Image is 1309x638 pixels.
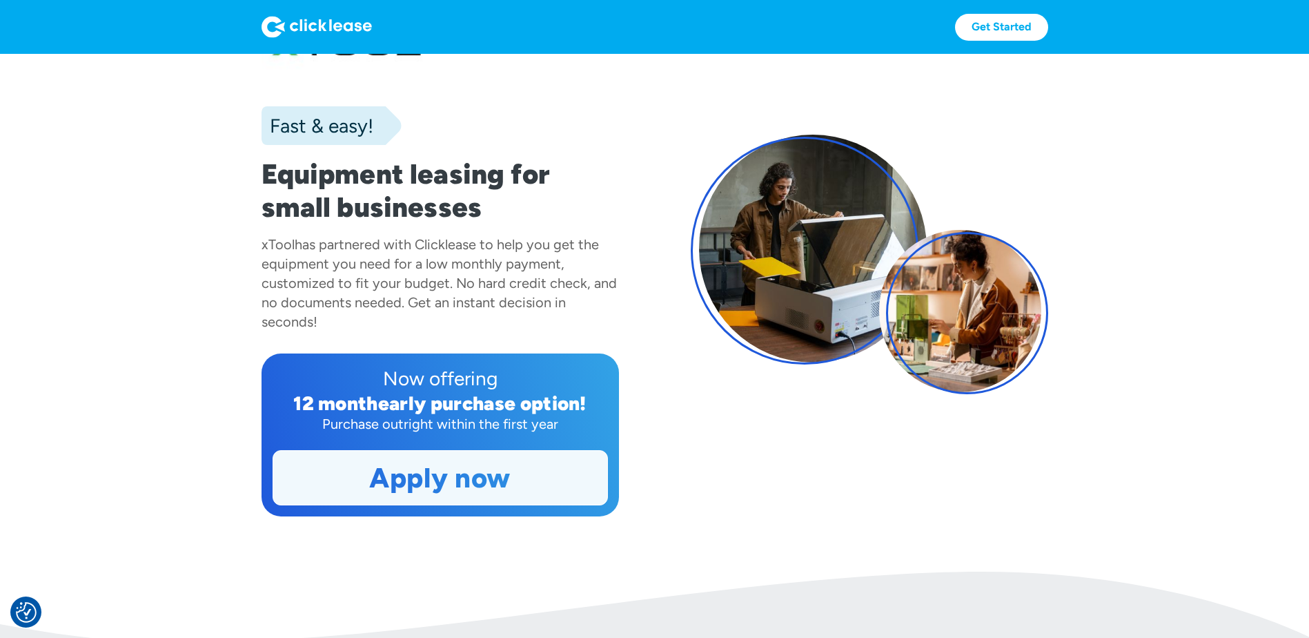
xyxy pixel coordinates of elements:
[273,414,608,434] div: Purchase outright within the first year
[273,451,607,505] a: Apply now
[262,16,372,38] img: Logo
[262,157,619,224] h1: Equipment leasing for small businesses
[262,236,295,253] div: xTool
[378,391,587,415] div: early purchase option!
[262,236,617,330] div: has partnered with Clicklease to help you get the equipment you need for a low monthly payment, c...
[955,14,1048,41] a: Get Started
[273,365,608,392] div: Now offering
[16,602,37,623] img: Revisit consent button
[16,602,37,623] button: Consent Preferences
[293,391,378,415] div: 12 month
[262,112,373,139] div: Fast & easy!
